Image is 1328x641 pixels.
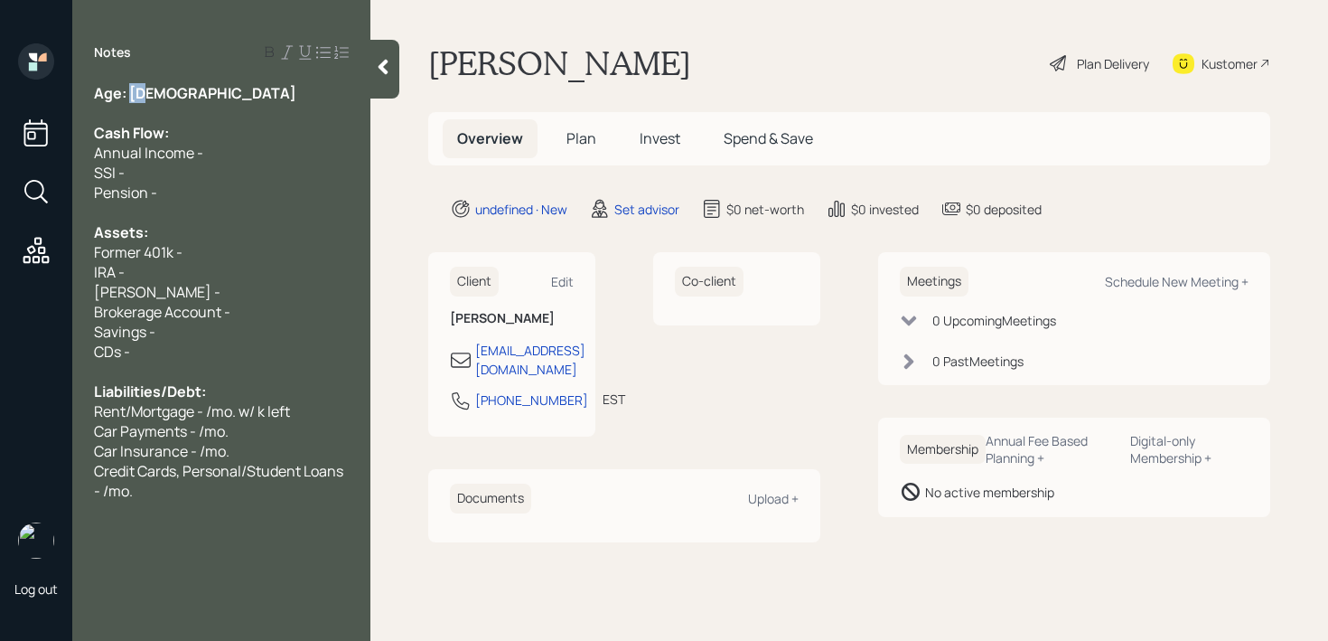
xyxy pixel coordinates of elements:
div: [EMAIL_ADDRESS][DOMAIN_NAME] [475,341,585,379]
div: undefined · New [475,200,567,219]
span: Liabilities/Debt: [94,382,206,401]
span: Age: [DEMOGRAPHIC_DATA] [94,83,296,103]
div: Set advisor [614,200,679,219]
span: Rent/Mortgage - /mo. w/ k left [94,401,290,421]
span: SSI - [94,163,125,183]
div: [PHONE_NUMBER] [475,391,588,410]
div: Kustomer [1202,54,1258,73]
div: Edit [551,273,574,290]
div: $0 deposited [966,200,1042,219]
div: Plan Delivery [1077,54,1149,73]
span: IRA - [94,262,125,282]
div: 0 Past Meeting s [932,352,1024,371]
div: Upload + [748,490,799,507]
h1: [PERSON_NAME] [428,43,691,83]
h6: Meetings [900,267,968,297]
span: [PERSON_NAME] - [94,282,220,302]
span: Savings - [94,322,155,342]
span: Former 401k - [94,242,182,262]
div: Annual Fee Based Planning + [986,432,1116,467]
span: Pension - [94,183,157,203]
div: Log out [14,580,58,598]
span: Car Insurance - /mo. [94,441,229,461]
h6: Client [450,267,499,297]
h6: [PERSON_NAME] [450,311,574,326]
div: $0 invested [851,200,919,219]
div: $0 net-worth [726,200,804,219]
div: EST [603,390,625,409]
h6: Documents [450,484,531,514]
div: Digital-only Membership + [1130,432,1249,467]
div: Schedule New Meeting + [1105,273,1249,290]
span: Cash Flow: [94,123,169,143]
h6: Co-client [675,267,743,297]
span: Annual Income - [94,143,203,163]
span: Spend & Save [724,128,813,148]
div: No active membership [925,483,1054,502]
img: retirable_logo.png [18,523,54,559]
span: Assets: [94,222,148,242]
span: Overview [457,128,523,148]
label: Notes [94,43,131,61]
div: 0 Upcoming Meeting s [932,311,1056,330]
span: Plan [566,128,596,148]
span: Brokerage Account - [94,302,230,322]
span: Credit Cards, Personal/Student Loans - /mo. [94,461,346,501]
span: CDs - [94,342,130,362]
span: Car Payments - /mo. [94,421,229,441]
h6: Membership [900,435,986,465]
span: Invest [640,128,680,148]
